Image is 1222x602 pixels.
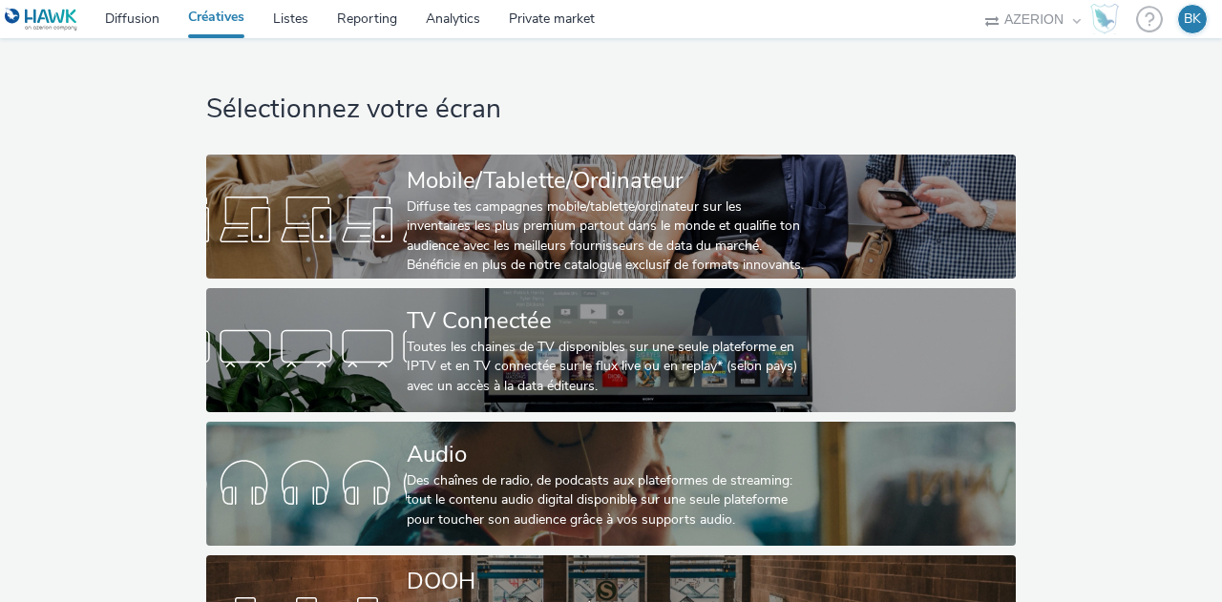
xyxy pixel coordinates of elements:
a: Mobile/Tablette/OrdinateurDiffuse tes campagnes mobile/tablette/ordinateur sur les inventaires le... [206,155,1017,279]
a: TV ConnectéeToutes les chaines de TV disponibles sur une seule plateforme en IPTV et en TV connec... [206,288,1017,412]
div: TV Connectée [407,304,808,338]
a: Hawk Academy [1090,4,1127,34]
h1: Sélectionnez votre écran [206,92,1017,128]
div: Mobile/Tablette/Ordinateur [407,164,808,197]
div: Audio [407,438,808,471]
img: undefined Logo [5,8,78,31]
div: Toutes les chaines de TV disponibles sur une seule plateforme en IPTV et en TV connectée sur le f... [407,338,808,396]
div: Diffuse tes campagnes mobile/tablette/ordinateur sur les inventaires les plus premium partout dan... [407,197,808,276]
img: Hawk Academy [1090,4,1119,34]
div: DOOH [407,565,808,598]
div: BK [1184,5,1201,33]
div: Des chaînes de radio, de podcasts aux plateformes de streaming: tout le contenu audio digital dis... [407,471,808,529]
a: AudioDes chaînes de radio, de podcasts aux plateformes de streaming: tout le contenu audio digita... [206,422,1017,546]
